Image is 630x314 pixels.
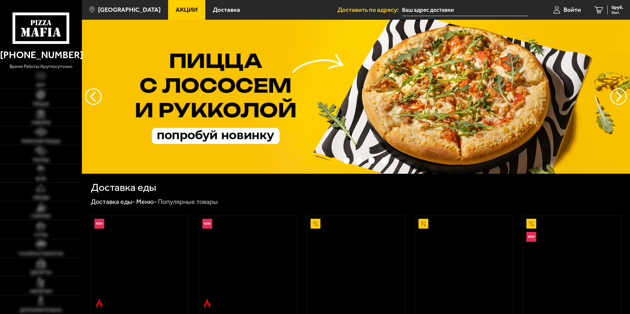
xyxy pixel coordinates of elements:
[402,4,528,16] input: Ваш адрес доставки
[94,219,104,229] img: Новинка
[98,7,161,13] span: [GEOGRAPHIC_DATA]
[158,198,218,206] div: Популярные товары
[199,215,297,311] a: НовинкаОстрое блюдоРимская с мясным ассорти
[356,157,362,164] button: точки переключения
[136,198,157,206] a: Меню-
[418,219,428,229] img: Акционный
[213,7,240,13] span: Доставка
[33,102,49,106] span: Пицца
[176,7,198,13] span: Акции
[202,219,212,229] img: Новинка
[415,215,513,311] a: АкционныйПепперони 25 см (толстое с сыром)
[523,215,621,311] a: АкционныйНовинкаВсё включено
[32,121,50,125] span: Наборы
[343,157,350,164] button: точки переключения
[31,214,51,219] span: Горячее
[94,299,104,308] img: Острое блюдо
[22,139,60,144] span: Римская пицца
[202,299,212,308] img: Острое блюдо
[338,7,402,13] span: Доставить по адресу:
[311,219,320,229] img: Акционный
[34,233,47,237] span: Супы
[91,198,135,206] a: Доставка еды-
[526,232,536,242] img: Новинка
[526,219,536,229] img: Акционный
[85,88,102,105] button: следующий
[33,158,49,163] span: Роллы
[30,270,51,275] span: Десерты
[36,83,45,88] span: Хит
[612,5,623,10] span: 0 руб.
[381,157,388,164] button: точки переключения
[33,195,49,200] span: Обеды
[564,7,581,13] span: Войти
[307,215,405,311] a: АкционныйАль-Шам 25 см (тонкое тесто)
[610,88,627,105] button: предыдущий
[20,308,62,313] span: Дополнительно
[612,11,623,14] span: 0 шт.
[30,289,52,294] span: Напитки
[36,177,46,181] span: WOK
[368,157,375,164] button: точки переключения
[19,252,63,256] span: Салаты и закуски
[331,157,337,164] button: точки переключения
[91,182,156,193] h1: Доставка еды
[91,215,189,311] a: НовинкаОстрое блюдоРимская с креветками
